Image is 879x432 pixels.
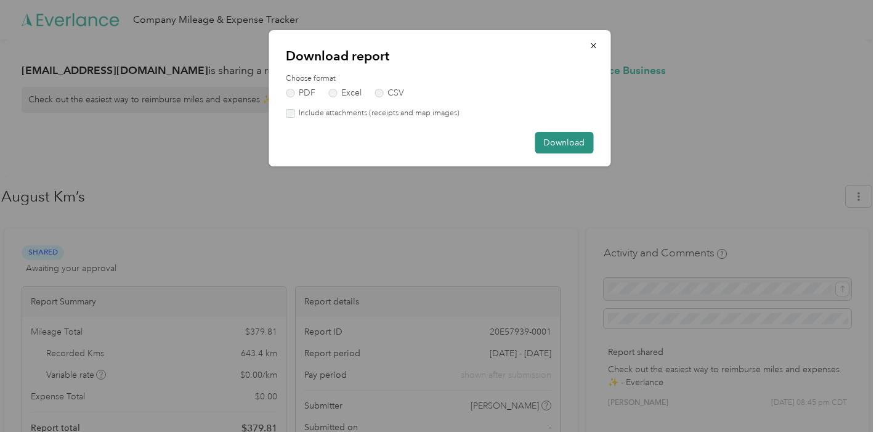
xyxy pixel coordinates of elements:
[286,89,315,97] label: PDF
[294,108,460,119] label: Include attachments (receipts and map images)
[286,47,593,65] p: Download report
[535,132,593,153] button: Download
[375,89,404,97] label: CSV
[286,73,593,84] label: Choose format
[328,89,362,97] label: Excel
